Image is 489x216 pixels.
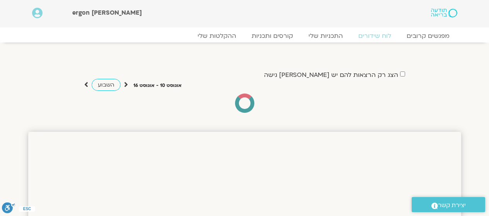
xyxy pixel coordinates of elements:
[133,82,182,90] p: אוגוסט 10 - אוגוסט 16
[98,81,114,88] span: השבוע
[190,32,244,40] a: ההקלטות שלי
[72,9,142,17] span: [PERSON_NAME] ergon
[399,32,457,40] a: מפגשים קרובים
[438,200,466,211] span: יצירת קשר
[92,79,121,91] a: השבוע
[351,32,399,40] a: לוח שידורים
[301,32,351,40] a: התכניות שלי
[244,32,301,40] a: קורסים ותכניות
[412,197,485,212] a: יצירת קשר
[32,32,457,40] nav: Menu
[264,71,398,78] label: הצג רק הרצאות להם יש [PERSON_NAME] גישה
